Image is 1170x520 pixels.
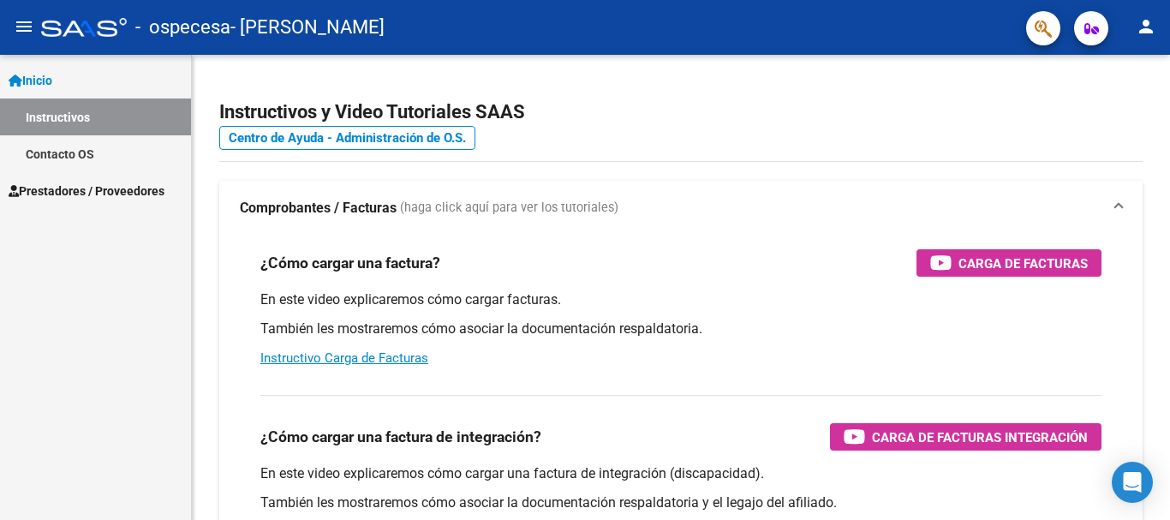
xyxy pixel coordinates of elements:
p: También les mostraremos cómo asociar la documentación respaldatoria y el legajo del afiliado. [260,493,1101,512]
mat-icon: menu [14,16,34,37]
span: - ospecesa [135,9,230,46]
p: También les mostraremos cómo asociar la documentación respaldatoria. [260,320,1101,338]
a: Centro de Ayuda - Administración de O.S. [219,126,475,150]
span: Prestadores / Proveedores [9,182,164,200]
mat-icon: person [1136,16,1156,37]
a: Instructivo Carga de Facturas [260,350,428,366]
h3: ¿Cómo cargar una factura de integración? [260,425,541,449]
h3: ¿Cómo cargar una factura? [260,251,440,275]
span: Carga de Facturas [958,253,1088,274]
div: Open Intercom Messenger [1112,462,1153,503]
span: (haga click aquí para ver los tutoriales) [400,199,618,218]
p: En este video explicaremos cómo cargar una factura de integración (discapacidad). [260,464,1101,483]
mat-expansion-panel-header: Comprobantes / Facturas (haga click aquí para ver los tutoriales) [219,181,1143,236]
span: - [PERSON_NAME] [230,9,385,46]
h2: Instructivos y Video Tutoriales SAAS [219,96,1143,129]
strong: Comprobantes / Facturas [240,199,397,218]
button: Carga de Facturas [916,249,1101,277]
span: Carga de Facturas Integración [872,427,1088,448]
p: En este video explicaremos cómo cargar facturas. [260,290,1101,309]
button: Carga de Facturas Integración [830,423,1101,451]
span: Inicio [9,71,52,90]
